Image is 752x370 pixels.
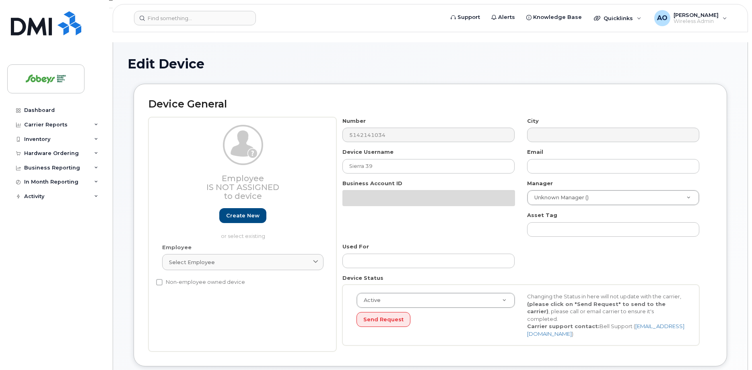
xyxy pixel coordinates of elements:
label: Manager [527,180,553,187]
span: Select employee [169,258,215,266]
button: Send Request [356,312,410,327]
strong: Carrier support contact: [527,323,600,329]
label: Business Account ID [342,180,402,187]
strong: (please click on "Send Request" to send to the carrier) [527,301,665,315]
label: City [527,117,539,125]
p: or select existing [162,232,323,240]
span: to device [224,191,262,201]
span: Unknown Manager () [529,194,589,201]
label: Device Status [342,274,383,282]
h2: Device General [148,99,712,110]
div: Changing the Status in here will not update with the carrier, , please call or email carrier to e... [521,293,692,337]
label: Device Username [342,148,394,156]
a: Unknown Manager () [527,190,699,205]
a: Create new [219,208,266,223]
a: Active [357,293,515,308]
label: Email [527,148,543,156]
span: Is not assigned [206,182,279,192]
h3: Employee [162,174,323,201]
label: Employee [162,244,192,251]
a: [EMAIL_ADDRESS][DOMAIN_NAME] [527,323,684,337]
span: Active [359,297,381,304]
input: Non-employee owned device [156,279,163,285]
a: Select employee [162,254,323,270]
label: Number [342,117,366,125]
label: Non-employee owned device [156,277,245,287]
label: Asset Tag [527,211,557,219]
label: Used For [342,243,369,250]
h1: Edit Device [128,57,733,71]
